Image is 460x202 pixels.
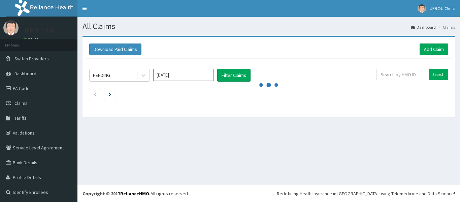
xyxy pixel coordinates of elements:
[418,4,426,13] img: User Image
[429,69,448,80] input: Search
[411,24,436,30] a: Dashboard
[89,44,141,55] button: Download Paid Claims
[83,191,151,197] strong: Copyright © 2017 .
[24,37,40,41] a: Online
[83,22,455,31] h1: All Claims
[436,24,455,30] li: Claims
[420,44,448,55] a: Add Claim
[153,69,214,81] input: Select Month and Year
[430,5,455,11] span: JEROU Clinic
[120,191,149,197] a: RelianceHMO
[259,75,279,95] svg: audio-loading
[217,69,251,82] button: Filter Claims
[277,190,455,197] div: Redefining Heath Insurance in [GEOGRAPHIC_DATA] using Telemedicine and Data Science!
[3,20,19,35] img: User Image
[14,100,28,106] span: Claims
[24,27,56,33] p: JEROU Clinic
[109,91,111,97] a: Next page
[93,72,110,79] div: PENDING
[94,91,97,97] a: Previous page
[14,56,49,62] span: Switch Providers
[14,115,27,121] span: Tariffs
[14,70,36,77] span: Dashboard
[376,69,426,80] input: Search by HMO ID
[77,185,460,202] footer: All rights reserved.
